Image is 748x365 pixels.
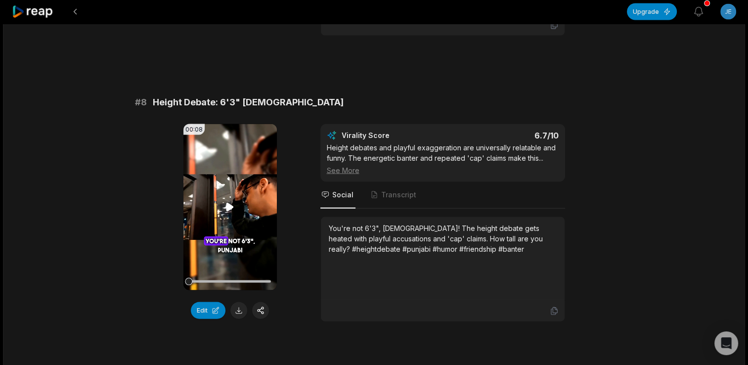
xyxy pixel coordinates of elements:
div: 6.7 /10 [452,131,559,140]
button: Upgrade [627,3,677,20]
div: Open Intercom Messenger [714,331,738,355]
div: You're not 6'3", [DEMOGRAPHIC_DATA]! The height debate gets heated with playful accusations and '... [329,223,557,254]
video: Your browser does not support mp4 format. [183,124,277,290]
nav: Tabs [320,182,565,209]
div: Virality Score [342,131,448,140]
button: Edit [191,302,225,319]
div: See More [327,165,559,176]
div: Height debates and playful exaggeration are universally relatable and funny. The energetic banter... [327,142,559,176]
span: Social [332,190,353,200]
span: Height Debate: 6'3" [DEMOGRAPHIC_DATA] [153,95,344,109]
span: # 8 [135,95,147,109]
span: Transcript [381,190,416,200]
